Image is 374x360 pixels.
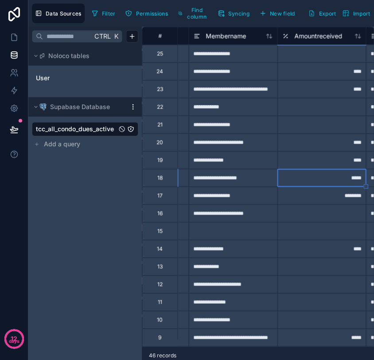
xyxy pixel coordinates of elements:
[32,122,138,136] div: tcc_all_condo_dues_active
[157,121,163,128] div: 21
[156,68,163,75] div: 24
[102,10,116,17] span: Filter
[294,31,342,40] span: Amountreceived
[157,192,163,199] div: 17
[11,334,17,343] p: 12
[113,33,119,39] span: K
[157,174,163,181] div: 18
[175,4,211,23] button: Find column
[32,50,133,62] button: Noloco tables
[158,334,161,341] div: 9
[36,74,108,82] a: User
[339,4,373,23] button: Import
[353,10,370,17] span: Import
[214,7,256,20] a: Syncing
[186,7,208,20] span: Find column
[36,74,50,82] span: User
[136,10,168,17] span: Permissions
[158,298,162,305] div: 11
[48,51,90,60] span: Noloco tables
[157,157,163,164] div: 19
[149,32,171,39] div: #
[88,7,119,20] button: Filter
[305,4,339,23] button: Export
[149,352,176,359] span: 46 records
[157,227,163,235] div: 15
[157,103,163,110] div: 22
[157,50,163,57] div: 25
[157,210,163,217] div: 16
[46,10,82,17] span: Data Sources
[157,245,163,252] div: 14
[44,140,80,149] span: Add a query
[206,31,246,40] span: Membername
[9,338,19,345] p: days
[157,316,163,323] div: 10
[32,4,85,23] button: Data Sources
[93,31,112,42] span: Ctrl
[122,7,171,20] button: Permissions
[122,7,174,20] a: Permissions
[157,86,163,93] div: 23
[157,263,163,270] div: 13
[32,138,138,150] button: Add a query
[50,102,110,111] span: Supabase Database
[256,7,298,20] button: New field
[32,71,138,85] div: User
[157,281,163,288] div: 12
[36,125,114,133] span: tcc_all_condo_dues_active
[36,125,117,133] a: tcc_all_condo_dues_active
[214,7,253,20] button: Syncing
[39,103,47,110] img: Postgres logo
[32,101,126,113] button: Postgres logoSupabase Database
[156,139,163,146] div: 20
[319,10,336,17] span: Export
[228,10,249,17] span: Syncing
[270,10,295,17] span: New field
